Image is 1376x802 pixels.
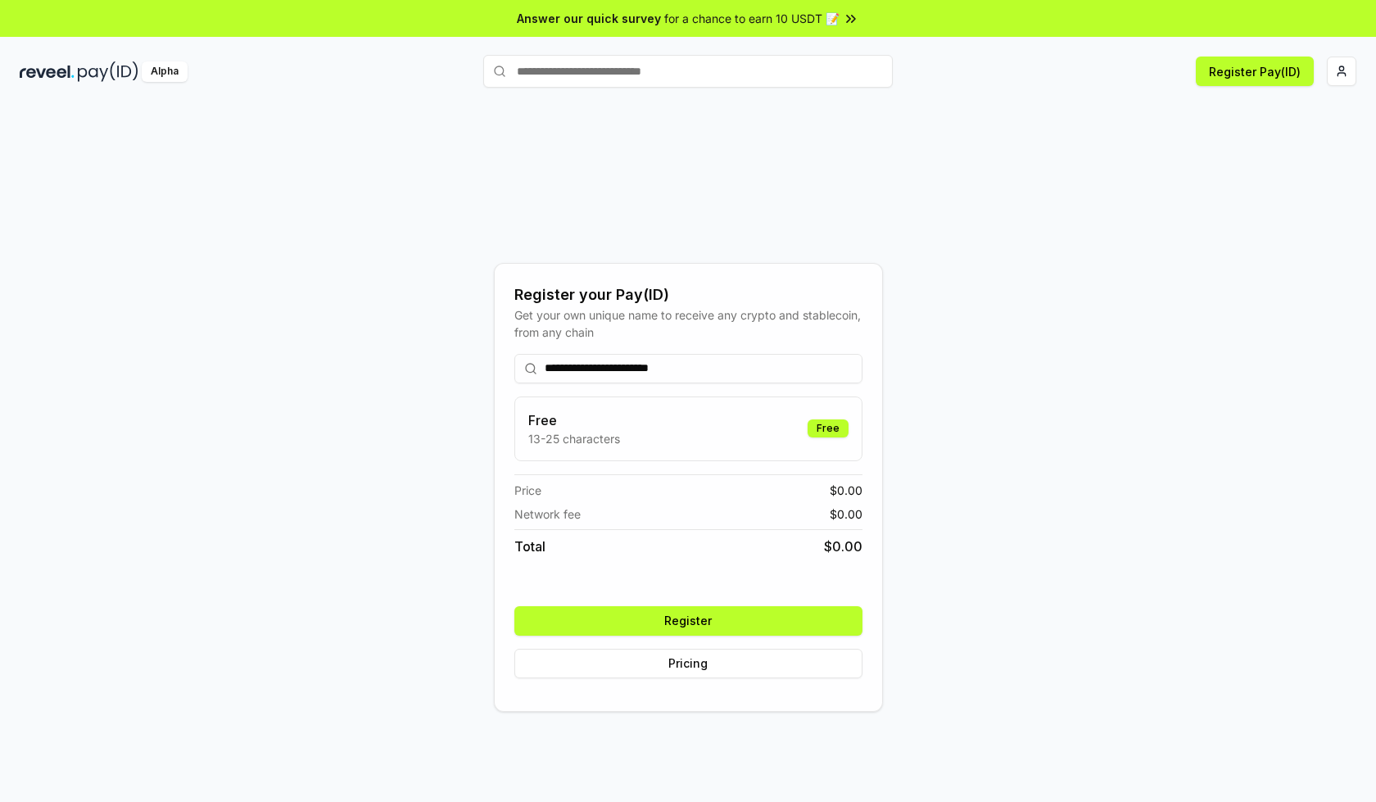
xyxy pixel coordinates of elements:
button: Pricing [514,649,862,678]
h3: Free [528,410,620,430]
button: Register Pay(ID) [1196,57,1314,86]
div: Free [808,419,849,437]
span: Total [514,537,545,556]
button: Register [514,606,862,636]
div: Get your own unique name to receive any crypto and stablecoin, from any chain [514,306,862,341]
span: Answer our quick survey [517,10,661,27]
span: Network fee [514,505,581,523]
img: pay_id [78,61,138,82]
p: 13-25 characters [528,430,620,447]
span: $ 0.00 [830,505,862,523]
div: Register your Pay(ID) [514,283,862,306]
span: $ 0.00 [830,482,862,499]
span: $ 0.00 [824,537,862,556]
span: for a chance to earn 10 USDT 📝 [664,10,840,27]
img: reveel_dark [20,61,75,82]
div: Alpha [142,61,188,82]
span: Price [514,482,541,499]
